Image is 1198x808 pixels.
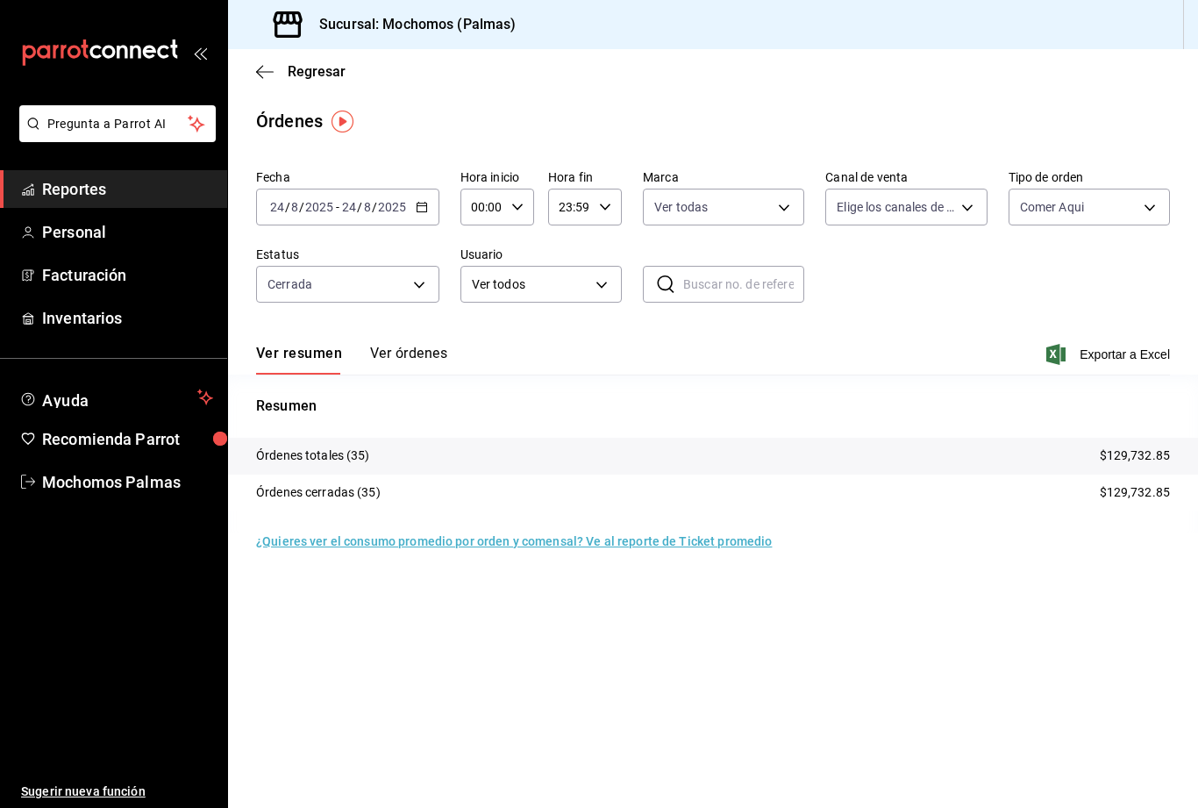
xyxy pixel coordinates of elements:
div: Órdenes [256,108,323,134]
input: ---- [304,200,334,214]
label: Estatus [256,248,439,261]
button: Ver órdenes [370,345,447,375]
span: - [336,200,339,214]
input: ---- [377,200,407,214]
input: -- [290,200,299,214]
label: Tipo de orden [1009,171,1170,183]
label: Marca [643,171,804,183]
img: Tooltip marker [332,111,353,132]
span: Ayuda [42,387,190,408]
span: Pregunta a Parrot AI [47,115,189,133]
p: $129,732.85 [1100,483,1170,502]
label: Hora fin [548,171,622,183]
span: Recomienda Parrot [42,427,213,451]
input: -- [341,200,357,214]
p: Resumen [256,396,1170,417]
div: navigation tabs [256,345,447,375]
p: $129,732.85 [1100,447,1170,465]
span: Regresar [288,63,346,80]
span: Facturación [42,263,213,287]
span: Personal [42,220,213,244]
span: Mochomos Palmas [42,470,213,494]
span: / [285,200,290,214]
input: -- [269,200,285,214]
span: Elige los canales de venta [837,198,954,216]
a: ¿Quieres ver el consumo promedio por orden y comensal? Ve al reporte de Ticket promedio [256,534,772,548]
p: Órdenes totales (35) [256,447,370,465]
label: Fecha [256,171,439,183]
span: Ver todos [472,275,589,294]
a: Pregunta a Parrot AI [12,127,216,146]
span: Ver todas [654,198,708,216]
span: Comer Aqui [1020,198,1084,216]
span: / [299,200,304,214]
label: Canal de venta [825,171,987,183]
label: Hora inicio [460,171,534,183]
button: open_drawer_menu [193,46,207,60]
label: Usuario [460,248,622,261]
h3: Sucursal: Mochomos (Palmas) [305,14,517,35]
span: / [372,200,377,214]
input: Buscar no. de referencia [683,267,804,302]
span: Sugerir nueva función [21,783,213,801]
p: Órdenes cerradas (35) [256,483,381,502]
input: -- [363,200,372,214]
button: Regresar [256,63,346,80]
span: Inventarios [42,306,213,330]
span: / [357,200,362,214]
button: Ver resumen [256,345,342,375]
button: Pregunta a Parrot AI [19,105,216,142]
button: Exportar a Excel [1050,344,1170,365]
span: Reportes [42,177,213,201]
span: Cerrada [267,275,312,293]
